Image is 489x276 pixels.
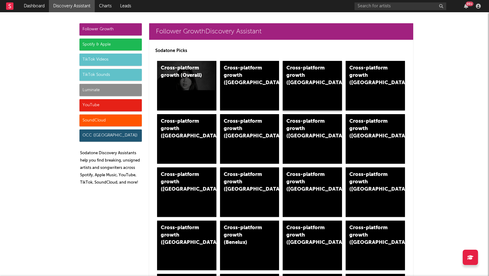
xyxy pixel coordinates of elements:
[220,167,279,217] a: Cross-platform growth ([GEOGRAPHIC_DATA])
[286,171,328,193] div: Cross-platform growth ([GEOGRAPHIC_DATA])
[79,39,142,51] div: Spotify & Apple
[157,167,216,217] a: Cross-platform growth ([GEOGRAPHIC_DATA])
[283,221,342,270] a: Cross-platform growth ([GEOGRAPHIC_DATA])
[155,47,407,54] p: Sodatone Picks
[283,167,342,217] a: Cross-platform growth ([GEOGRAPHIC_DATA])
[79,54,142,66] div: TikTok Videos
[466,2,473,6] div: 99 +
[283,114,342,164] a: Cross-platform growth ([GEOGRAPHIC_DATA]/GSA)
[79,69,142,81] div: TikTok Sounds
[79,23,142,35] div: Follower Growth
[220,114,279,164] a: Cross-platform growth ([GEOGRAPHIC_DATA])
[157,114,216,164] a: Cross-platform growth ([GEOGRAPHIC_DATA])
[464,4,468,9] button: 99+
[346,61,405,110] a: Cross-platform growth ([GEOGRAPHIC_DATA])
[224,224,265,246] div: Cross-platform growth (Benelux)
[286,118,328,140] div: Cross-platform growth ([GEOGRAPHIC_DATA]/GSA)
[286,65,328,87] div: Cross-platform growth ([GEOGRAPHIC_DATA])
[355,2,446,10] input: Search for artists
[220,221,279,270] a: Cross-platform growth (Benelux)
[346,167,405,217] a: Cross-platform growth ([GEOGRAPHIC_DATA])
[346,221,405,270] a: Cross-platform growth ([GEOGRAPHIC_DATA])
[161,118,202,140] div: Cross-platform growth ([GEOGRAPHIC_DATA])
[161,171,202,193] div: Cross-platform growth ([GEOGRAPHIC_DATA])
[349,118,391,140] div: Cross-platform growth ([GEOGRAPHIC_DATA])
[80,150,142,186] p: Sodatone Discovery Assistants help you find breaking, unsigned artists and songwriters across Spo...
[349,65,391,87] div: Cross-platform growth ([GEOGRAPHIC_DATA])
[79,99,142,111] div: YouTube
[157,221,216,270] a: Cross-platform growth ([GEOGRAPHIC_DATA])
[224,171,265,193] div: Cross-platform growth ([GEOGRAPHIC_DATA])
[286,224,328,246] div: Cross-platform growth ([GEOGRAPHIC_DATA])
[79,84,142,96] div: Luminate
[224,65,265,87] div: Cross-platform growth ([GEOGRAPHIC_DATA])
[349,171,391,193] div: Cross-platform growth ([GEOGRAPHIC_DATA])
[161,65,202,79] div: Cross-platform growth (Overall)
[157,61,216,110] a: Cross-platform growth (Overall)
[161,224,202,246] div: Cross-platform growth ([GEOGRAPHIC_DATA])
[224,118,265,140] div: Cross-platform growth ([GEOGRAPHIC_DATA])
[346,114,405,164] a: Cross-platform growth ([GEOGRAPHIC_DATA])
[79,114,142,127] div: SoundCloud
[79,129,142,142] div: OCC ([GEOGRAPHIC_DATA])
[349,224,391,246] div: Cross-platform growth ([GEOGRAPHIC_DATA])
[149,23,413,40] a: Follower GrowthDiscovery Assistant
[220,61,279,110] a: Cross-platform growth ([GEOGRAPHIC_DATA])
[283,61,342,110] a: Cross-platform growth ([GEOGRAPHIC_DATA])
